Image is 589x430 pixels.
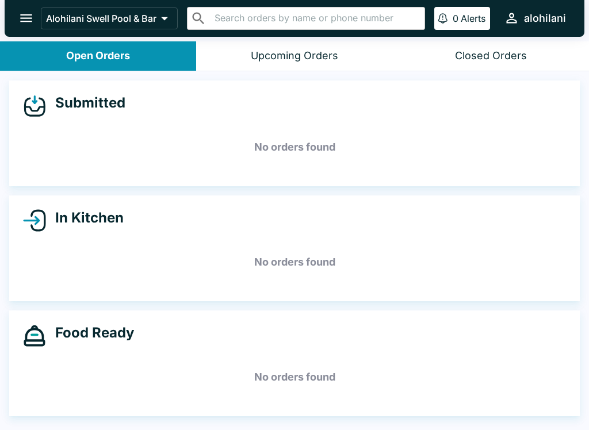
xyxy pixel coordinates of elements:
[23,356,566,398] h5: No orders found
[46,13,156,24] p: Alohilani Swell Pool & Bar
[23,126,566,168] h5: No orders found
[499,6,571,30] button: alohilani
[455,49,527,63] div: Closed Orders
[12,3,41,33] button: open drawer
[46,209,124,226] h4: In Kitchen
[461,13,485,24] p: Alerts
[66,49,130,63] div: Open Orders
[251,49,338,63] div: Upcoming Orders
[41,7,178,29] button: Alohilani Swell Pool & Bar
[46,324,134,341] h4: Food Ready
[46,94,125,112] h4: Submitted
[23,241,566,283] h5: No orders found
[453,13,458,24] p: 0
[211,10,420,26] input: Search orders by name or phone number
[524,11,566,25] div: alohilani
